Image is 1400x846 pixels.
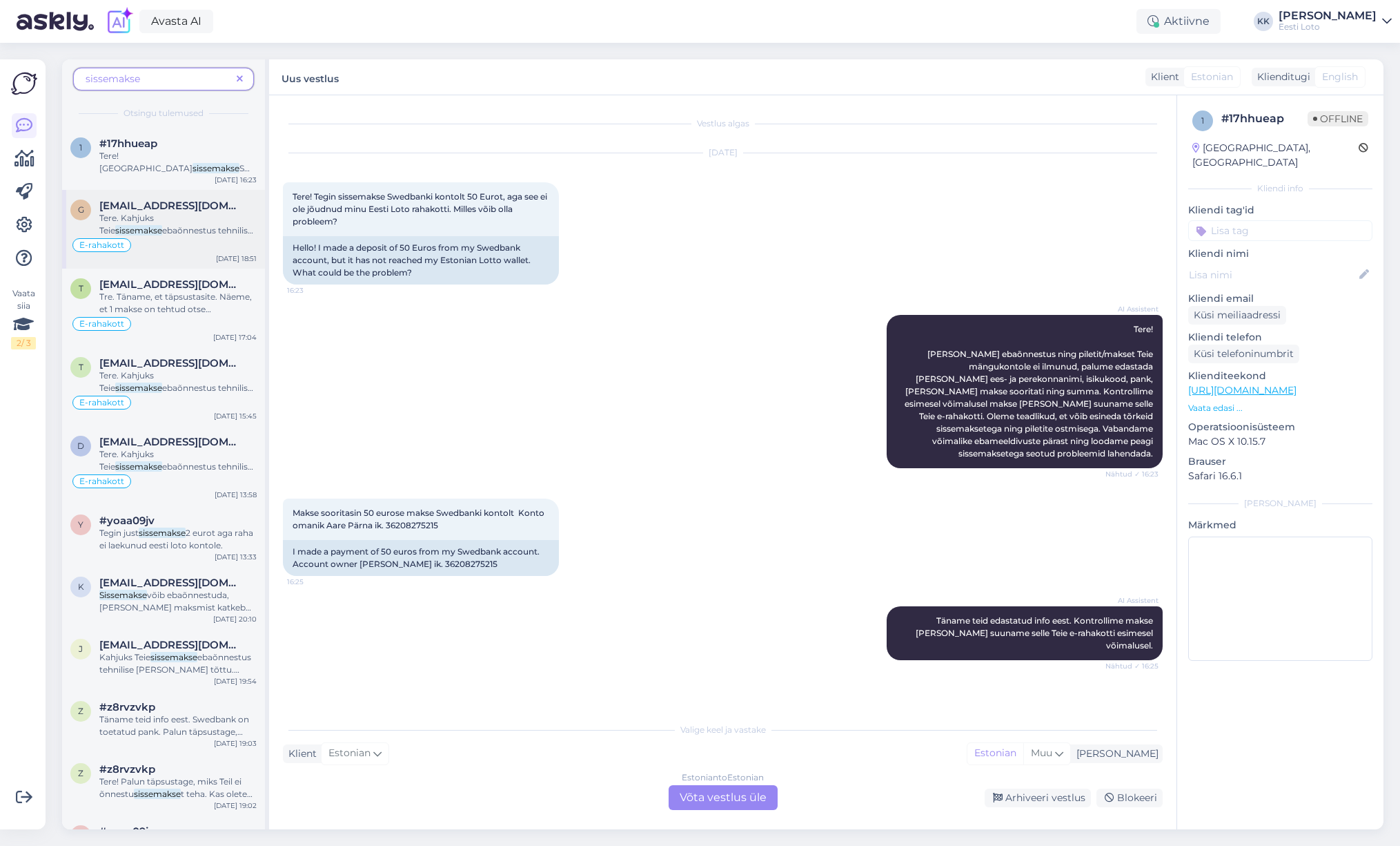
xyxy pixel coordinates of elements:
div: [DATE] 13:58 [215,490,257,500]
mark: sissemakse [115,461,162,472]
input: Lisa tag [1188,220,1372,241]
div: [GEOGRAPHIC_DATA], [GEOGRAPHIC_DATA] [1192,141,1359,170]
div: Blokeeri [1096,789,1163,807]
img: Askly Logo [11,70,37,97]
mark: sissemakse [134,789,181,799]
span: D [77,441,84,451]
span: geili.tulits@gmail.com [99,200,243,212]
div: [PERSON_NAME] [1071,747,1159,761]
p: Kliendi tag'id [1188,203,1372,218]
span: k [78,581,84,592]
span: E-rahakott [79,320,124,328]
p: Operatsioonisüsteem [1188,420,1372,434]
div: [DATE] 13:33 [215,552,257,562]
div: Vestlus algas [283,117,1163,130]
mark: Sissemakse [99,590,147,600]
div: Küsi meiliaadressi [1188,306,1286,325]
div: Võta vestlus üle [669,785,778,810]
img: explore-ai [105,7,134,36]
div: Küsi telefoninumbrit [1188,345,1299,363]
span: E-rahakott [79,398,124,407]
span: Tere! Palun täpsustage, miks Teil ei õnnestu [99,776,241,799]
div: Klient [283,747,317,761]
span: T [79,283,83,294]
span: Täname teid info eest. Swedbank on toetatud pank. Palun täpsustage, miks Teil ei õnnestu [99,714,249,749]
mark: sissemakse [139,528,186,538]
span: Targutaja.222@gmail.com [99,357,243,369]
div: [DATE] 19:54 [214,676,257,686]
span: Nähtud ✓ 16:23 [1105,469,1159,479]
span: #z8rvzvkp [99,701,155,713]
span: Targutaja.222@gmail.com [99,278,243,291]
span: j [79,644,83,654]
div: KK [1254,12,1273,31]
div: [PERSON_NAME] [1279,10,1377,21]
p: Brauser [1188,454,1372,469]
span: kivisikk.eha@gmail.com [99,577,243,589]
span: #yoaa09jv [99,825,155,838]
span: Kahjuks Teie [99,652,150,662]
span: Tere. Kahjuks Teie [99,213,154,235]
span: #17hhueap [99,137,157,150]
span: Tere! [GEOGRAPHIC_DATA] [99,151,193,173]
div: Valige keel ja vastake [283,724,1163,736]
mark: sissemakse [150,652,197,662]
p: Kliendi nimi [1188,247,1372,261]
span: 1 [79,142,82,153]
span: Estonian [328,746,371,761]
span: võib ebaõnnestuda, [PERSON_NAME] maksmist katkeb ühendus panga ja Eesti Loto teenuste vahel. Põhj... [99,590,255,712]
span: T [79,362,83,372]
span: ebaõnnestus tehnilise [PERSON_NAME] tõttu. Kontrollisime ostu [PERSON_NAME] raha tagastasime Teie... [99,461,255,509]
span: AI Assistent [1107,595,1159,606]
span: 16:25 [287,577,339,587]
span: Otsingu tulemused [124,107,204,119]
span: ebaõnnestus tehnilise [PERSON_NAME] tõttu. Kontrollisime ostu [PERSON_NAME] raha tagastasime Teie... [99,383,255,430]
span: Tere! [PERSON_NAME] ebaõnnestus ning piletit/makset Teie mängukontole ei ilmunud, palume edastada... [905,324,1155,459]
mark: sissemakse [115,225,162,235]
div: Hello! I made a deposit of 50 Euros from my Swedbank account, but it has not reached my Estonian ... [283,236,559,285]
div: [DATE] 18:51 [216,253,257,264]
mark: sissemakse [115,383,162,393]
div: Estonian [967,743,1023,764]
div: I made a payment of 50 euros from my Swedbank account. Account owner [PERSON_NAME] ik. 36208275215 [283,540,559,576]
div: Aktiivne [1136,9,1221,34]
span: Nähtud ✓ 16:25 [1105,661,1159,671]
span: #z8rvzvkp [99,763,155,776]
p: Kliendi telefon [1188,330,1372,345]
div: Arhiveeri vestlus [985,789,1091,807]
div: Kliendi info [1188,182,1372,195]
span: Offline [1308,111,1368,126]
a: [PERSON_NAME]Eesti Loto [1279,10,1392,32]
input: Lisa nimi [1189,267,1357,282]
a: [URL][DOMAIN_NAME] [1188,384,1297,396]
div: 2 / 3 [11,337,36,349]
span: Täname teid edastatud info eest. Kontrollime makse [PERSON_NAME] suuname selle Teie e-rahakotti e... [916,615,1155,651]
div: Vaata siia [11,287,36,349]
div: [DATE] 17:04 [213,332,257,343]
span: ebaõnnestus tehnilise [PERSON_NAME] tõttu. Kontrollisime makse [PERSON_NAME] kandsime raha Teie e... [99,225,257,298]
span: g [78,204,84,215]
span: y [78,519,83,530]
div: [DATE] 20:10 [213,614,257,624]
span: Tre. Täname, et täpsustasite. Näeme, et 1 makse on tehtud otse pangast.Kui sooritate makse oma ar... [99,291,255,389]
div: [DATE] 16:23 [215,175,257,185]
span: Muu [1031,747,1052,759]
span: Makse sooritasin 50 eurose makse Swedbanki kontolt Konto omanik Aare Pärna ik. 36208275215 [293,508,546,530]
mark: sissemakse [193,163,239,173]
p: Klienditeekond [1188,369,1372,383]
div: Klient [1145,70,1179,84]
span: 16:23 [287,285,339,296]
p: Kliendi email [1188,291,1372,306]
div: [PERSON_NAME] [1188,497,1372,510]
span: sissemakse [86,73,140,85]
span: Tere. Kahjuks Teie [99,449,154,472]
span: AI Assistent [1107,304,1159,314]
span: E-rahakott [79,241,124,249]
span: #yoaa09jv [99,515,155,527]
span: English [1322,70,1358,84]
span: Tere. Kahjuks Teie [99,370,154,393]
p: Safari 16.6.1 [1188,469,1372,483]
label: Uus vestlus [282,68,339,86]
span: Dmadalik@gmail.com [99,436,243,448]
span: Tere! Tegin sissemakse Swedbanki kontolt 50 Eurot, aga see ei ole jõudnud minu Eesti Loto rahakot... [293,191,549,227]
